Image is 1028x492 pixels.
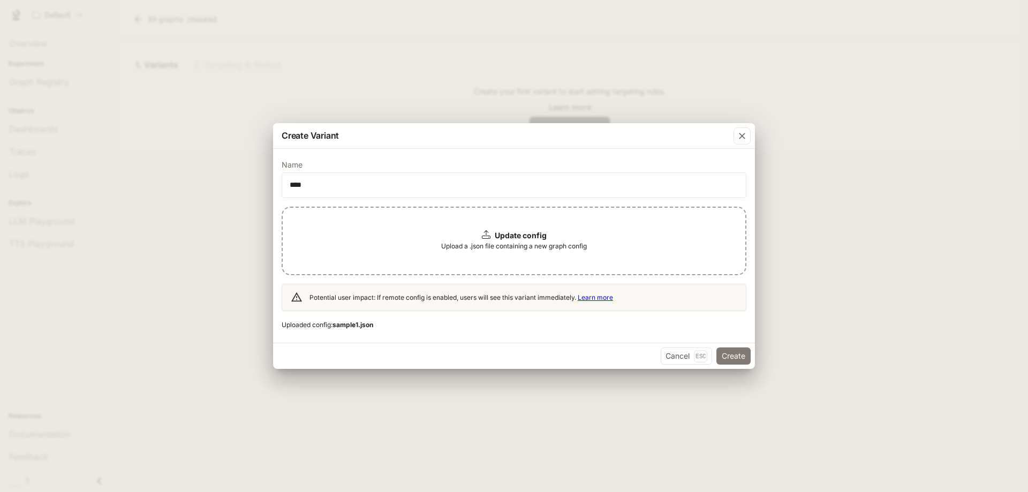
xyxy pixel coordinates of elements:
[578,293,613,301] a: Learn more
[495,231,547,240] b: Update config
[661,347,712,365] button: CancelEsc
[282,129,339,142] p: Create Variant
[716,347,751,365] button: Create
[694,350,707,362] p: Esc
[441,241,587,252] span: Upload a .json file containing a new graph config
[282,161,303,169] p: Name
[282,320,746,330] span: Uploaded config:
[332,321,373,329] b: sample1.json
[309,293,613,301] span: Potential user impact: If remote config is enabled, users will see this variant immediately.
